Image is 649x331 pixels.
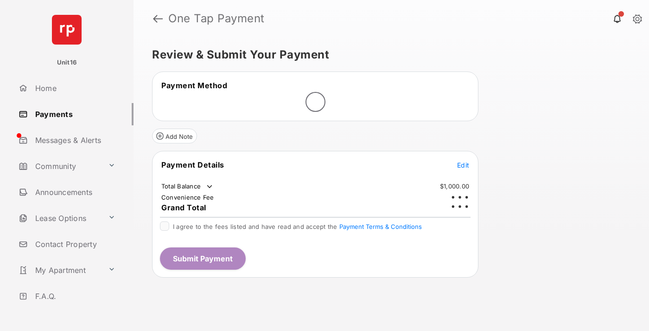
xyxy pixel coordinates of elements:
[152,49,623,60] h5: Review & Submit Your Payment
[161,81,227,90] span: Payment Method
[15,129,134,151] a: Messages & Alerts
[15,103,134,125] a: Payments
[161,193,215,201] td: Convenience Fee
[52,15,82,45] img: svg+xml;base64,PHN2ZyB4bWxucz0iaHR0cDovL3d3dy53My5vcmcvMjAwMC9zdmciIHdpZHRoPSI2NCIgaGVpZ2h0PSI2NC...
[57,58,77,67] p: Unit16
[457,160,469,169] button: Edit
[161,182,214,191] td: Total Balance
[15,207,104,229] a: Lease Options
[173,223,422,230] span: I agree to the fees listed and have read and accept the
[15,233,134,255] a: Contact Property
[15,77,134,99] a: Home
[15,285,134,307] a: F.A.Q.
[161,203,206,212] span: Grand Total
[161,160,224,169] span: Payment Details
[439,182,470,190] td: $1,000.00
[457,161,469,169] span: Edit
[152,129,197,143] button: Add Note
[15,155,104,177] a: Community
[160,247,246,270] button: Submit Payment
[168,13,265,24] strong: One Tap Payment
[339,223,422,230] button: I agree to the fees listed and have read and accept the
[15,259,104,281] a: My Apartment
[15,181,134,203] a: Announcements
